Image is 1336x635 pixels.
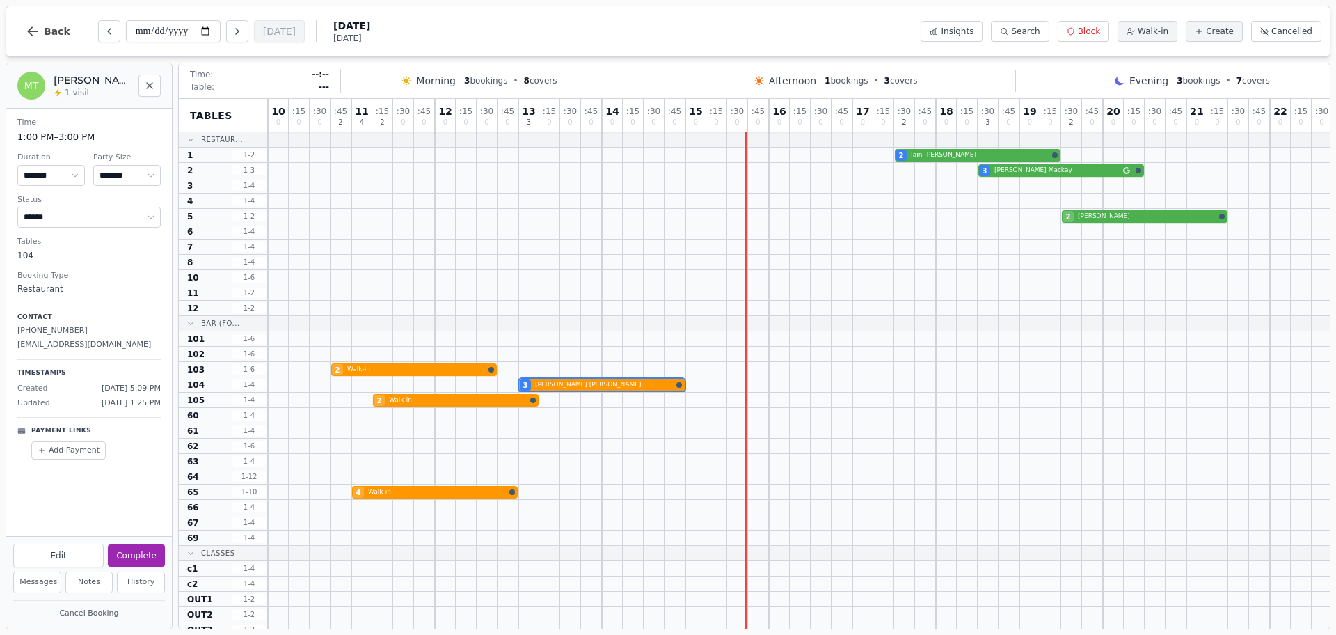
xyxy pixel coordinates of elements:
[17,249,161,262] dd: 104
[17,270,161,282] dt: Booking Type
[65,572,113,593] button: Notes
[731,107,744,116] span: : 30
[232,533,266,543] span: 1 - 4
[1315,107,1328,116] span: : 30
[187,165,193,176] span: 2
[605,107,619,116] span: 14
[232,425,266,436] span: 1 - 4
[232,456,266,467] span: 1 - 4
[232,563,266,574] span: 1 - 4
[464,76,470,86] span: 3
[17,339,161,351] p: [EMAIL_ADDRESS][DOMAIN_NAME]
[505,119,509,126] span: 0
[368,487,507,497] span: Walk-in
[187,196,193,207] span: 4
[772,107,786,116] span: 16
[232,594,266,604] span: 1 - 2
[480,107,493,116] span: : 30
[543,107,556,116] span: : 15
[881,119,885,126] span: 0
[187,471,199,483] span: 64
[1195,119,1199,126] span: 0
[17,152,85,164] dt: Duration
[334,107,347,116] span: : 45
[376,107,389,116] span: : 15
[201,548,235,558] span: Classes
[187,288,199,299] span: 11
[981,107,994,116] span: : 30
[1169,107,1182,116] span: : 45
[710,107,723,116] span: : 15
[93,152,161,164] dt: Party Size
[1069,119,1073,126] span: 2
[13,572,61,593] button: Messages
[825,75,868,86] span: bookings
[818,119,822,126] span: 0
[797,119,802,126] span: 0
[1273,107,1287,116] span: 22
[17,313,161,322] p: Contact
[1048,119,1052,126] span: 0
[1111,119,1115,126] span: 0
[751,107,765,116] span: : 45
[17,194,161,206] dt: Status
[335,365,340,375] span: 2
[524,76,530,86] span: 8
[911,150,1049,160] span: Iain [PERSON_NAME]
[377,395,382,406] span: 2
[902,119,906,126] span: 2
[522,107,535,116] span: 13
[187,563,198,574] span: c1
[1011,26,1040,37] span: Search
[877,107,890,116] span: : 15
[187,395,205,406] span: 105
[1002,107,1015,116] span: : 45
[898,107,911,116] span: : 30
[1294,107,1307,116] span: : 15
[187,303,199,314] span: 12
[360,119,364,126] span: 4
[1271,26,1312,37] span: Cancelled
[547,119,551,126] span: 0
[1148,107,1161,116] span: : 30
[523,380,528,391] span: 3
[333,33,370,44] span: [DATE]
[856,107,869,116] span: 17
[443,119,447,126] span: 0
[31,441,106,460] button: Add Payment
[232,395,266,405] span: 1 - 4
[1206,26,1234,37] span: Create
[102,398,161,409] span: [DATE] 1:25 PM
[1028,119,1032,126] span: 0
[190,81,214,93] span: Table:
[689,107,702,116] span: 15
[401,119,405,126] span: 0
[923,119,927,126] span: 0
[694,119,698,126] span: 0
[484,119,488,126] span: 0
[944,119,948,126] span: 0
[232,334,266,344] span: 1 - 6
[1138,26,1168,37] span: Walk-in
[416,74,456,88] span: Morning
[535,380,674,390] span: [PERSON_NAME] [PERSON_NAME]
[793,107,806,116] span: : 15
[672,119,676,126] span: 0
[232,441,266,451] span: 1 - 6
[777,119,781,126] span: 0
[1044,107,1057,116] span: : 15
[647,107,660,116] span: : 30
[964,119,969,126] span: 0
[1023,107,1036,116] span: 19
[422,119,426,126] span: 0
[1298,119,1303,126] span: 0
[13,544,104,567] button: Edit
[1065,107,1078,116] span: : 30
[630,119,635,126] span: 0
[271,107,285,116] span: 10
[187,349,205,360] span: 102
[54,73,130,87] h2: [PERSON_NAME] [PERSON_NAME]
[232,196,266,206] span: 1 - 4
[232,471,266,482] span: 1 - 12
[1190,107,1203,116] span: 21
